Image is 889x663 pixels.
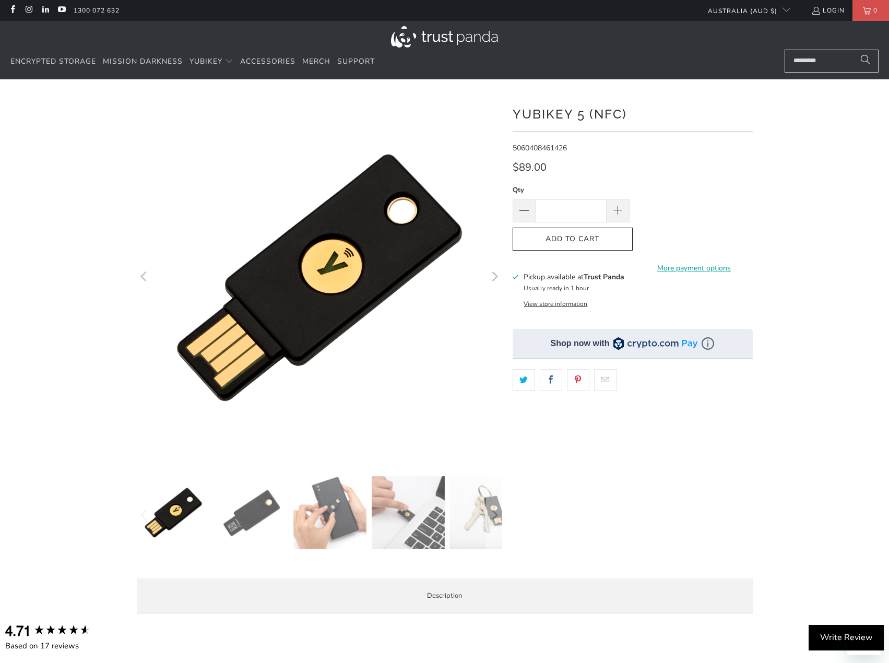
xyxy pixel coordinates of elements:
[137,476,210,549] img: YubiKey 5 (NFC) - Trust Panda
[240,56,295,66] span: Accessories
[5,622,31,641] div: 4.71
[5,641,115,652] div: Based on 17 reviews
[103,56,183,66] span: Mission Darkness
[215,476,288,549] img: YubiKey 5 (NFC) - Trust Panda
[372,476,445,549] img: YubiKey 5 (NFC) - Trust Panda
[41,6,50,15] a: Trust Panda Australia on LinkedIn
[513,143,567,153] span: 5060408461426
[302,50,330,74] a: Merch
[103,50,183,74] a: Mission Darkness
[10,50,375,74] nav: Translation missing: en.navigation.header.main_nav
[486,476,503,554] button: Next
[551,338,610,349] div: Shop now with
[852,50,879,73] button: Search
[33,624,91,638] div: 4.71 star rating
[513,103,753,124] h1: YubiKey 5 (NFC)
[337,56,375,66] span: Support
[8,6,17,15] a: Trust Panda Australia on Facebook
[594,369,617,391] a: Email this to a friend
[137,578,753,613] label: Description
[391,26,498,48] img: Trust Panda Australia
[513,228,633,251] button: Add to Cart
[513,160,547,174] span: $89.00
[524,235,622,244] span: Add to Cart
[57,6,66,15] a: Trust Panda Australia on YouTube
[189,56,222,66] span: YubiKey
[540,369,562,391] a: Share this on Facebook
[524,300,587,308] button: View store information
[5,622,115,641] div: Overall product rating out of 5: 4.71
[136,95,153,460] button: Previous
[584,272,624,282] b: Trust Panda
[809,625,884,651] div: Write Review
[10,50,96,74] a: Encrypted Storage
[486,95,503,460] button: Next
[10,56,96,66] span: Encrypted Storage
[524,271,624,282] h3: Pickup available at
[293,476,366,549] img: YubiKey 5 (NFC) - Trust Panda
[567,369,589,391] a: Share this on Pinterest
[137,95,502,460] a: YubiKey 5 (NFC) - Trust Panda
[302,56,330,66] span: Merch
[636,263,753,274] a: More payment options
[24,6,33,15] a: Trust Panda Australia on Instagram
[240,50,295,74] a: Accessories
[74,5,120,16] a: 1300 072 632
[513,369,535,391] a: Share this on Twitter
[449,476,523,549] img: YubiKey 5 (NFC) - Trust Panda
[785,50,879,73] input: Search...
[189,50,233,74] summary: YubiKey
[811,5,845,16] a: Login
[136,476,153,554] button: Previous
[337,50,375,74] a: Support
[513,184,630,196] label: Qty
[524,284,589,292] small: Usually ready in 1 hour
[847,621,881,655] iframe: Button to launch messaging window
